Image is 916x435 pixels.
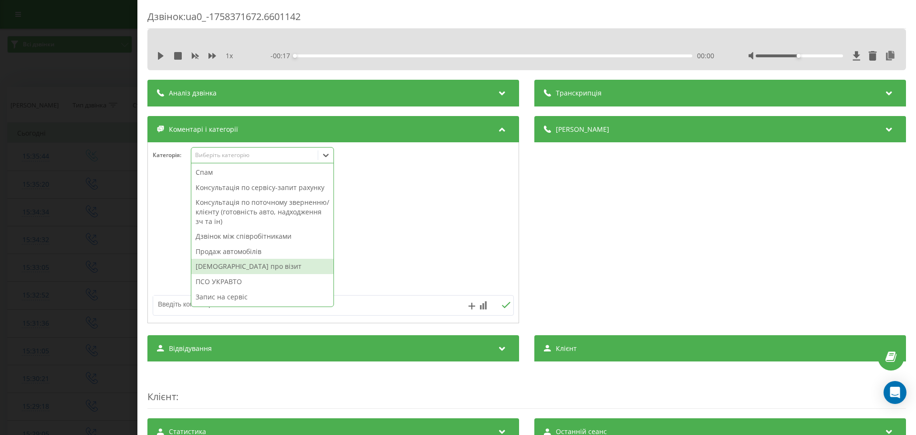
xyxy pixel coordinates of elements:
div: Дзвінок між співробітниками [191,229,333,244]
span: Аналіз дзвінка [169,88,217,98]
div: Виберіть категорію [195,151,314,159]
div: Accessibility label [293,54,297,58]
h4: Категорія : [153,152,191,159]
span: 00:00 [697,51,714,61]
div: Запис на сервіс [191,289,333,305]
div: Open Intercom Messenger [884,381,906,404]
span: 1 x [226,51,233,61]
div: Консультація по сервісу-запит рахунку [191,180,333,195]
span: Клієнт [556,344,577,353]
span: Транскрипція [556,88,602,98]
div: Дзвінок : ua0_-1758371672.6601142 [147,10,906,29]
div: Accessibility label [797,54,801,58]
div: Придбання запасних частин [191,304,333,319]
div: ПСО УКРАВТО [191,274,333,289]
span: Клієнт [147,390,176,403]
div: Консультація по поточному зверненню/клієнту (готовність авто, надходження зч та ін) [191,195,333,229]
span: [PERSON_NAME] [556,125,609,134]
span: Відвідування [169,344,212,353]
span: Коментарі і категорії [169,125,238,134]
div: Продаж автомобілів [191,244,333,259]
div: Спам [191,165,333,180]
div: : [147,371,906,409]
span: - 00:17 [271,51,295,61]
div: [DEMOGRAPHIC_DATA] про візит [191,259,333,274]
